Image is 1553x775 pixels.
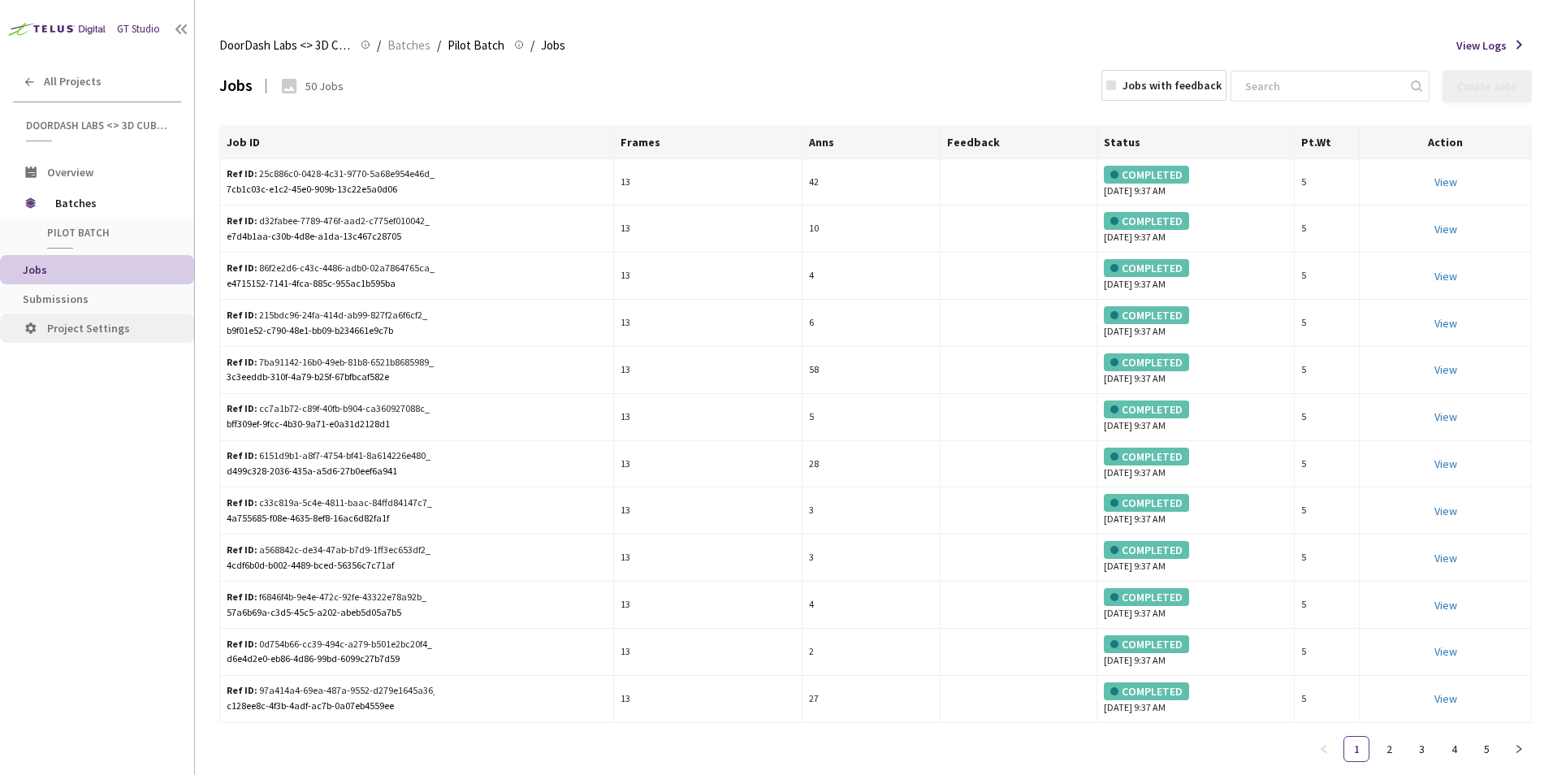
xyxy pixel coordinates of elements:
div: Jobs with feedback [1123,77,1222,93]
td: 13 [614,347,803,394]
div: [DATE] 9:37 AM [1104,494,1287,527]
th: Pt.Wt [1295,127,1360,159]
td: 13 [614,253,803,300]
div: 6151d9b1-a8f7-4754-bf41-8a614226e480_ [227,448,435,464]
div: 86f2e2d6-c43c-4486-adb0-02a7864765ca_ [227,261,435,276]
div: COMPLETED [1104,166,1189,184]
a: 1 [1344,737,1369,761]
b: Ref ID: [227,449,257,461]
div: c128ee8c-4f3b-4adf-ac7b-0a07eb4559ee [227,699,607,714]
td: 13 [614,394,803,441]
div: 0d754b66-cc39-494c-a279-b501e2bc20f4_ [227,637,435,652]
div: COMPLETED [1104,353,1189,371]
div: d6e4d2e0-eb86-4d86-99bd-6099c27b7d59 [227,652,607,667]
a: View [1434,457,1457,471]
th: Frames [614,127,803,159]
li: / [377,36,381,55]
span: Jobs [23,262,47,277]
a: View [1434,691,1457,706]
a: View [1434,269,1457,284]
td: 13 [614,676,803,723]
a: 3 [1409,737,1434,761]
a: 5 [1474,737,1499,761]
div: COMPLETED [1104,259,1189,277]
li: 5 [1473,736,1499,762]
td: 28 [802,441,940,488]
td: 3 [802,535,940,582]
b: Ref ID: [227,356,257,368]
a: 2 [1377,737,1401,761]
div: COMPLETED [1104,212,1189,230]
td: 5 [1295,300,1360,347]
td: 58 [802,347,940,394]
th: Anns [802,127,940,159]
div: COMPLETED [1104,635,1189,653]
a: View [1434,409,1457,424]
td: 3 [802,487,940,535]
span: Project Settings [47,321,130,336]
div: [DATE] 9:37 AM [1104,682,1287,716]
li: Previous Page [1311,736,1337,762]
td: 13 [614,535,803,582]
td: 10 [802,206,940,253]
div: COMPLETED [1104,448,1189,465]
div: e7d4b1aa-c30b-4d8e-a1da-13c467c28705 [227,229,607,245]
div: COMPLETED [1104,541,1189,559]
td: 13 [614,300,803,347]
td: 13 [614,206,803,253]
b: Ref ID: [227,591,257,603]
li: Next Page [1506,736,1532,762]
div: COMPLETED [1104,682,1189,700]
a: View [1434,551,1457,565]
a: View [1434,598,1457,613]
li: 1 [1343,736,1369,762]
span: Jobs [541,36,565,55]
div: c33c819a-5c4e-4811-baac-84ffd84147c7_ [227,496,435,511]
div: [DATE] 9:37 AM [1104,448,1287,481]
a: View [1434,644,1457,659]
td: 6 [802,300,940,347]
td: 4 [802,582,940,629]
span: Batches [387,36,430,55]
b: Ref ID: [227,167,257,180]
td: 13 [614,629,803,676]
div: COMPLETED [1104,494,1189,512]
td: 13 [614,159,803,206]
input: Search [1235,71,1408,101]
div: b9f01e52-c790-48e1-bb09-b234661e9c7b [227,323,607,339]
li: 2 [1376,736,1402,762]
div: [DATE] 9:37 AM [1104,400,1287,434]
td: 27 [802,676,940,723]
td: 13 [614,487,803,535]
div: 4cdf6b0d-b002-4489-bced-56356c7c71af [227,558,607,574]
b: Ref ID: [227,402,257,414]
td: 5 [1295,629,1360,676]
td: 5 [1295,535,1360,582]
span: Submissions [23,292,89,306]
div: [DATE] 9:37 AM [1104,541,1287,574]
span: All Projects [44,75,102,89]
div: [DATE] 9:37 AM [1104,588,1287,621]
a: View [1434,362,1457,377]
div: 7ba91142-16b0-49eb-81b8-6521b8685989_ [227,355,435,370]
div: COMPLETED [1104,306,1189,324]
th: Action [1360,127,1532,159]
td: 5 [1295,487,1360,535]
div: 4a755685-f08e-4635-8ef8-16ac6d82fa1f [227,511,607,526]
a: View [1434,316,1457,331]
div: COMPLETED [1104,400,1189,418]
td: 5 [1295,206,1360,253]
td: 13 [614,582,803,629]
td: 5 [1295,347,1360,394]
td: 5 [1295,394,1360,441]
div: 57a6b69a-c3d5-45c5-a202-abeb5d05a7b5 [227,605,607,621]
div: 3c3eeddb-310f-4a79-b25f-67bfbcaf582e [227,370,607,385]
div: d499c328-2036-435a-a5d6-27b0eef6a941 [227,464,607,479]
div: 25c886c0-0428-4c31-9770-5a68e954e46d_ [227,167,435,182]
b: Ref ID: [227,638,257,650]
div: d32fabee-7789-476f-aad2-c775ef010042_ [227,214,435,229]
a: View [1434,175,1457,189]
span: DoorDash Labs <> 3D Cuboids Labeling Project [26,119,171,132]
div: cc7a1b72-c89f-40fb-b904-ca360927088c_ [227,401,435,417]
div: a568842c-de34-47ab-b7d9-1ff3ec653df2_ [227,543,435,558]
